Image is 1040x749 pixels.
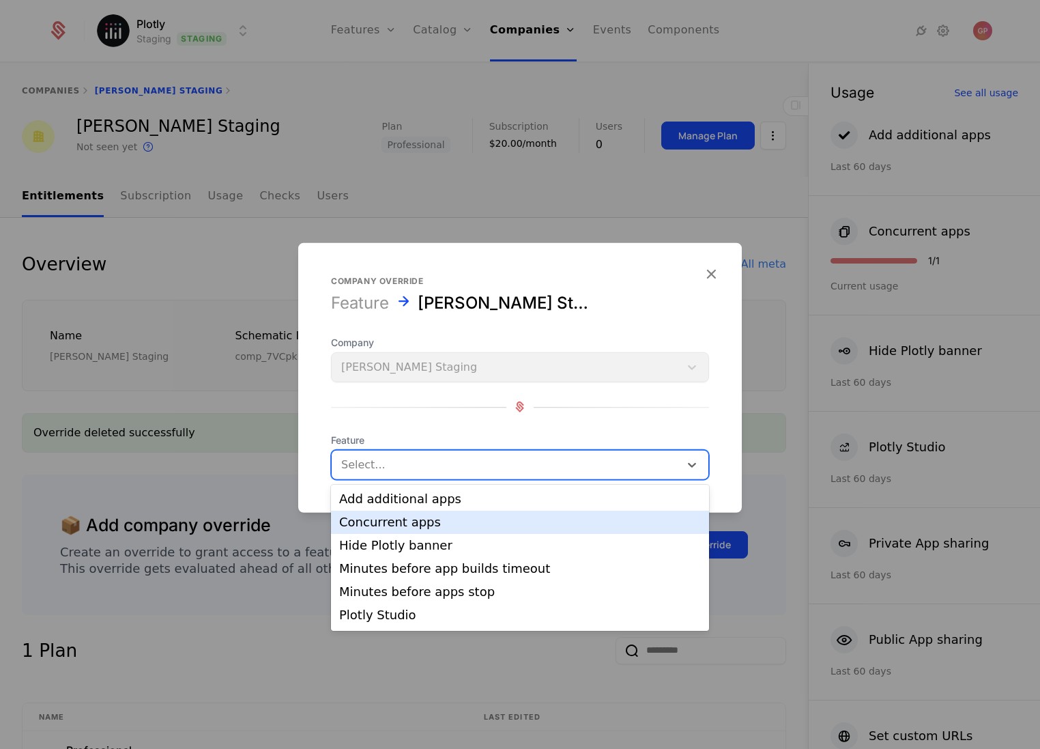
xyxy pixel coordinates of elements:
[418,292,594,313] div: Gregory Staging
[331,275,709,286] div: Company override
[339,609,701,621] div: Plotly Studio
[339,516,701,528] div: Concurrent apps
[331,292,389,313] div: Feature
[339,563,701,575] div: Minutes before app builds timeout
[339,493,701,505] div: Add additional apps
[339,539,701,552] div: Hide Plotly banner
[331,433,709,447] span: Feature
[339,586,701,598] div: Minutes before apps stop
[331,335,709,349] span: Company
